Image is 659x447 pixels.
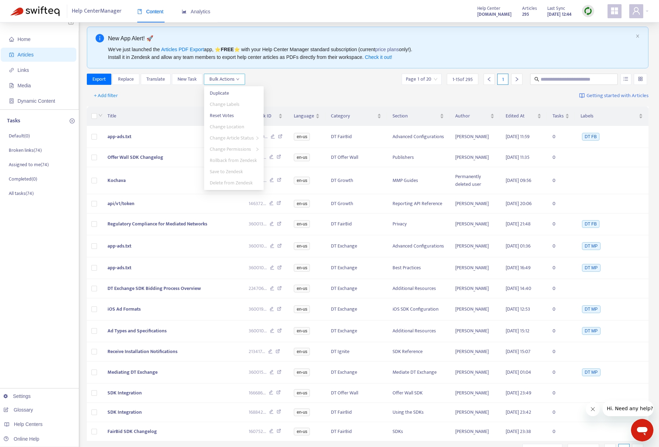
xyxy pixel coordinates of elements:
[450,148,500,167] td: [PERSON_NAME]
[553,112,564,120] span: Tasks
[107,242,131,250] span: app-ads.txt
[497,74,508,85] div: 1
[210,168,243,176] span: Save to Zendesk
[547,320,575,343] td: 0
[547,167,575,194] td: 0
[178,75,197,83] span: New Task
[249,200,266,208] span: 146372 ...
[9,99,14,103] span: container
[249,220,266,228] span: 360013 ...
[325,148,387,167] td: DT Offer Wall
[636,34,640,39] button: close
[107,389,142,397] span: SDK Integration
[547,5,565,12] span: Last Sync
[636,34,640,38] span: close
[547,384,575,403] td: 0
[506,242,530,250] span: [DATE] 01:36
[108,34,633,43] div: New App Alert! 🚀
[450,342,500,361] td: [PERSON_NAME]
[450,361,500,384] td: [PERSON_NAME]
[387,148,450,167] td: Publishers
[547,107,575,126] th: Tasks
[9,161,49,168] p: Assigned to me ( 74 )
[450,235,500,257] td: [PERSON_NAME]
[249,408,266,416] span: 168842 ...
[210,89,229,97] span: Duplicate
[603,401,653,416] iframe: Message from company
[294,242,310,250] span: en-us
[506,220,530,228] span: [DATE] 21:48
[107,408,142,416] span: SDK Integration
[547,235,575,257] td: 0
[325,422,387,441] td: DT FairBid
[534,77,539,82] span: search
[506,305,530,313] span: [DATE] 12:53
[294,368,310,376] span: en-us
[137,9,164,14] span: Content
[506,199,532,208] span: [DATE] 20:06
[102,107,243,126] th: Title
[221,47,234,52] b: FREE
[331,112,375,120] span: Category
[582,220,599,228] span: DT FB
[582,327,601,335] span: DT MP
[387,422,450,441] td: SDKs
[182,9,210,14] span: Analytics
[249,305,266,313] span: 360019 ...
[631,419,653,441] iframe: Button to launch messaging window
[210,145,251,153] span: Change Permissions
[387,403,450,422] td: Using the SDKs
[506,368,531,376] span: [DATE] 01:04
[587,92,648,100] span: Getting started with Articles
[9,83,14,88] span: file-image
[506,408,531,416] span: [DATE] 23:42
[506,264,530,272] span: [DATE] 16:49
[249,389,266,397] span: 166686 ...
[522,5,537,12] span: Articles
[72,5,122,18] span: Help Center Manager
[107,220,207,228] span: Regulatory Compliance for Mediated Networks
[632,7,640,15] span: user
[387,361,450,384] td: Mediate DT Exchange
[107,199,134,208] span: api/v1/token
[547,194,575,214] td: 0
[506,153,529,161] span: [DATE] 11:35
[582,242,601,250] span: DT MP
[107,347,178,355] span: Receive Installation Notifications
[294,112,314,120] span: Language
[249,428,266,435] span: 160752 ...
[137,9,142,14] span: book
[450,214,500,236] td: [PERSON_NAME]
[387,342,450,361] td: SDK Reference
[620,74,631,85] button: unordered-list
[325,279,387,298] td: DT Exchange
[9,52,14,57] span: account-book
[107,427,157,435] span: FairBid SDK Changelog
[107,112,232,120] span: Title
[522,11,529,18] strong: 295
[288,107,325,126] th: Language
[255,147,259,151] span: right
[210,156,257,164] span: Rollback from Zendesk
[506,112,536,120] span: Edited At
[450,298,500,320] td: [PERSON_NAME]
[70,118,75,123] span: plus-circle
[294,327,310,335] span: en-us
[294,154,310,161] span: en-us
[325,126,387,148] td: DT FairBid
[236,77,240,81] span: down
[210,100,240,108] span: Change Labels
[249,242,267,250] span: 360010 ...
[18,98,55,104] span: Dynamic Content
[387,384,450,403] td: Offer Wall SDK
[387,235,450,257] td: Advanced Configurations
[623,76,628,81] span: unordered-list
[387,257,450,279] td: Best Practices
[325,257,387,279] td: DT Exchange
[547,298,575,320] td: 0
[506,347,530,355] span: [DATE] 15:07
[7,117,20,125] p: Tasks
[107,305,141,313] span: iOS Ad Formats
[547,403,575,422] td: 0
